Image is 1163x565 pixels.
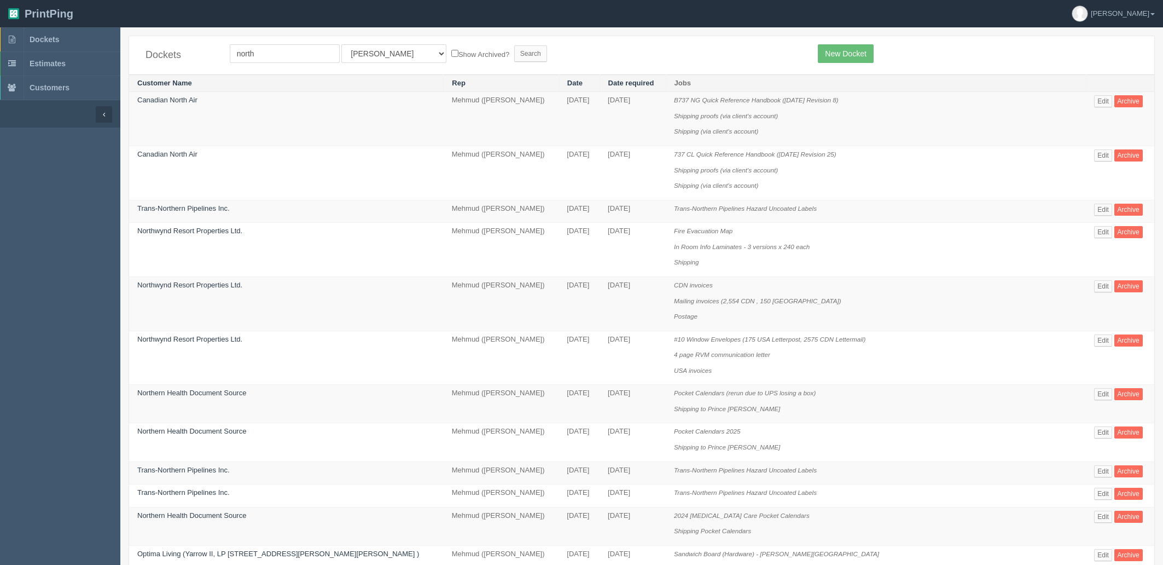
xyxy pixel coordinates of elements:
[444,485,559,508] td: Mehmud ([PERSON_NAME])
[674,313,697,320] i: Postage
[1094,335,1112,347] a: Edit
[559,92,600,146] td: [DATE]
[514,45,547,62] input: Search
[674,367,712,374] i: USA invoices
[674,281,713,289] i: CDN invoices
[1094,511,1112,523] a: Edit
[600,223,666,277] td: [DATE]
[559,423,600,462] td: [DATE]
[674,227,732,234] i: Fire Evacuation Map
[137,281,242,289] a: Northwynd Resort Properties Ltd.
[608,79,654,87] a: Date required
[1114,280,1143,292] a: Archive
[674,428,741,435] i: Pocket Calendars 2025
[137,227,242,235] a: Northwynd Resort Properties Ltd.
[1094,149,1112,162] a: Edit
[674,297,841,304] i: Mailing invoices (2,554 CDN , 150 [GEOGRAPHIC_DATA])
[1072,6,1088,21] img: avatar_default-7531ab5dedf162e01f1e0bb0964e6a185e93c5c22dfe317fb01d7f8cd2b1632c.jpg
[559,331,600,385] td: [DATE]
[600,146,666,200] td: [DATE]
[146,50,213,61] h4: Dockets
[1094,488,1112,500] a: Edit
[559,276,600,331] td: [DATE]
[600,507,666,545] td: [DATE]
[559,146,600,200] td: [DATE]
[137,96,197,104] a: Canadian North Air
[1114,426,1143,439] a: Archive
[600,462,666,485] td: [DATE]
[559,223,600,277] td: [DATE]
[559,200,600,223] td: [DATE]
[674,336,865,343] i: #10 Window Envelopes (175 USA Letterpost, 2575 CDN Lettermail)
[137,488,230,497] a: Trans-Northern Pipelines Inc.
[452,79,466,87] a: Rep
[674,112,778,119] i: Shipping proofs (via client's account)
[674,151,836,158] i: 737 CL Quick Reference Handbook ([DATE] Revision 25)
[1094,226,1112,238] a: Edit
[674,166,778,174] i: Shipping proofs (via client's account)
[451,48,509,60] label: Show Archived?
[444,423,559,462] td: Mehmud ([PERSON_NAME])
[1094,426,1112,439] a: Edit
[137,466,230,474] a: Trans-Northern Pipelines Inc.
[559,462,600,485] td: [DATE]
[1094,280,1112,292] a: Edit
[674,527,751,534] i: Shipping Pocket Calendars
[674,96,839,103] i: B737 NG Quick Reference Handbook ([DATE] Revision 8)
[674,405,780,412] i: Shipping to Prince [PERSON_NAME]
[600,92,666,146] td: [DATE]
[674,351,770,358] i: 4 page RVM communication letter
[674,182,758,189] i: Shipping (via client's account)
[444,146,559,200] td: Mehmud ([PERSON_NAME])
[674,443,780,451] i: Shipping to Prince [PERSON_NAME]
[674,550,879,557] i: Sandwich Board (Hardware) - [PERSON_NAME][GEOGRAPHIC_DATA]
[444,507,559,545] td: Mehmud ([PERSON_NAME])
[600,385,666,423] td: [DATE]
[674,243,810,250] i: In Room Info Laminates - 3 versions x 240 each
[137,511,246,520] a: Northern Health Document Source
[674,258,699,266] i: Shipping
[666,74,1086,92] th: Jobs
[818,44,873,63] a: New Docket
[444,200,559,223] td: Mehmud ([PERSON_NAME])
[1094,95,1112,107] a: Edit
[674,205,817,212] i: Trans-Northern Pipelines Hazard Uncoated Labels
[600,276,666,331] td: [DATE]
[600,200,666,223] td: [DATE]
[444,92,559,146] td: Mehmud ([PERSON_NAME])
[1114,388,1143,400] a: Archive
[1114,204,1143,216] a: Archive
[444,276,559,331] td: Mehmud ([PERSON_NAME])
[674,512,810,519] i: 2024 [MEDICAL_DATA] Care Pocket Calendars
[8,8,19,19] img: logo-3e63b451c926e2ac314895c53de4908e5d424f24456219fb08d385ab2e579770.png
[451,50,458,57] input: Show Archived?
[1094,465,1112,477] a: Edit
[230,44,340,63] input: Customer Name
[1114,465,1143,477] a: Archive
[674,489,817,496] i: Trans-Northern Pipelines Hazard Uncoated Labels
[137,204,230,212] a: Trans-Northern Pipelines Inc.
[1114,488,1143,500] a: Archive
[1114,149,1143,162] a: Archive
[1114,549,1143,561] a: Archive
[444,462,559,485] td: Mehmud ([PERSON_NAME])
[137,79,192,87] a: Customer Name
[600,423,666,462] td: [DATE]
[1114,511,1143,523] a: Archive
[137,389,246,397] a: Northern Health Document Source
[559,485,600,508] td: [DATE]
[1114,335,1143,347] a: Archive
[444,331,559,385] td: Mehmud ([PERSON_NAME])
[137,150,197,158] a: Canadian North Air
[137,335,242,343] a: Northwynd Resort Properties Ltd.
[137,550,419,558] a: Optima Living (Yarrow II, LP [STREET_ADDRESS][PERSON_NAME][PERSON_NAME] )
[1094,388,1112,400] a: Edit
[600,485,666,508] td: [DATE]
[559,507,600,545] td: [DATE]
[674,466,817,474] i: Trans-Northern Pipelines Hazard Uncoated Labels
[1114,95,1143,107] a: Archive
[30,35,59,44] span: Dockets
[1094,204,1112,216] a: Edit
[559,385,600,423] td: [DATE]
[30,59,66,68] span: Estimates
